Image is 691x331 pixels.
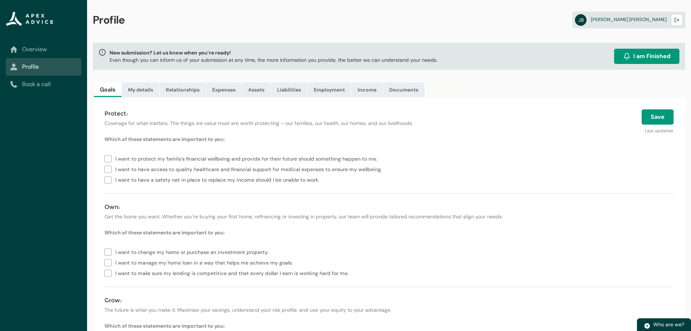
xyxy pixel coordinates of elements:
span: [PERSON_NAME] [PERSON_NAME] [591,16,667,23]
h4: Own: [104,203,674,211]
a: Liabilities [271,82,307,97]
p: Which of these statements are important to you: [104,322,674,330]
a: Documents [383,82,424,97]
p: Even though you can inform us of your submission at any time, the more information you provide, t... [110,56,437,64]
p: Which of these statements are important to you: [104,136,674,143]
button: I am Finished [614,49,679,64]
h4: Protect: [104,109,481,118]
span: I am Finished [633,52,670,61]
p: The future is what you make it. Maximise your savings, understand your risk profile, and use your... [104,306,674,314]
a: Expenses [206,82,242,97]
p: Coverage for what matters. The things we value most are worth protecting – our families, our heal... [104,120,481,127]
nav: Sub page [6,41,81,93]
span: I want to have access to quality healthcare and financial support for medical expenses to ensure ... [115,164,385,174]
p: Which of these statements are important to you: [104,229,674,236]
p: Get the home you want. Whether you’re buying your first home, refinancing or investing in propert... [104,213,674,220]
span: New submission? Let us know when you’re ready! [110,49,437,56]
span: I want to change my home or purchase an investment property. [115,246,271,257]
img: play.svg [644,323,650,329]
span: I want to protect my family's financial wellbeing and provide for their future should something h... [115,153,380,164]
a: Profile [10,62,77,71]
a: Overview [10,45,77,54]
img: Apex Advice Group [6,12,53,26]
button: Save [642,109,674,125]
p: Last updated: [490,125,674,134]
h4: Grow: [104,296,674,305]
a: Relationships [160,82,206,97]
a: My details [122,82,159,97]
span: I want to have a safety net in place to replace my income should I be unable to work. [115,174,322,185]
button: Logout [671,14,683,26]
abbr: JB [575,14,587,26]
span: I want to make sure my lending is competitive and that every dollar I earn is working hard for me. [115,267,351,278]
a: JB[PERSON_NAME] [PERSON_NAME] [572,12,685,28]
span: I want to manage my home loan in a way that helps me achieve my goals. [115,257,296,267]
a: Book a call [10,80,77,89]
a: Income [351,82,383,97]
a: Assets [242,82,271,97]
span: Who are we? [653,321,684,328]
a: Employment [308,82,351,97]
img: alarm.svg [623,53,630,60]
a: Goals [94,82,122,97]
span: Profile [93,13,125,27]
